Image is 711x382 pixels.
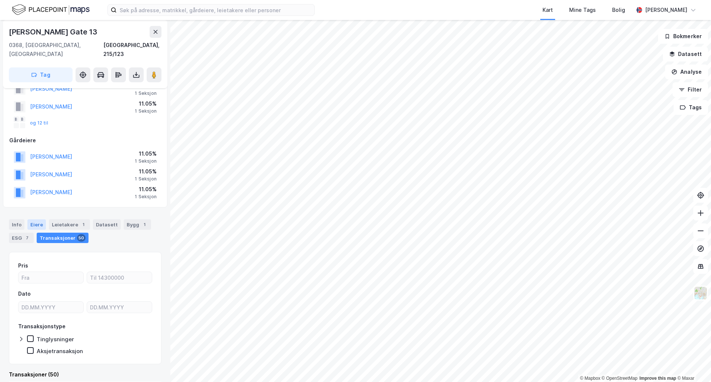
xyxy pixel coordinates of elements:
div: 1 Seksjon [135,176,157,182]
div: 1 [80,221,87,228]
input: Til 14300000 [87,272,152,283]
div: Tinglysninger [37,336,74,343]
div: 0368, [GEOGRAPHIC_DATA], [GEOGRAPHIC_DATA] [9,41,103,59]
img: logo.f888ab2527a4732fd821a326f86c7f29.svg [12,3,90,16]
div: Aksjetransaksjon [37,348,83,355]
div: 1 Seksjon [135,90,157,96]
div: 1 Seksjon [135,158,157,164]
div: 1 Seksjon [135,108,157,114]
a: Mapbox [580,376,600,381]
a: Improve this map [640,376,676,381]
div: Leietakere [49,219,90,230]
input: Søk på adresse, matrikkel, gårdeiere, leietakere eller personer [117,4,314,16]
iframe: Chat Widget [674,346,711,382]
div: 11.05% [135,99,157,108]
div: Info [9,219,24,230]
div: Transaksjoner [37,233,89,243]
div: Kart [543,6,553,14]
input: DD.MM.YYYY [19,302,83,313]
div: Gårdeiere [9,136,161,145]
div: 11.05% [135,185,157,194]
div: Bygg [124,219,151,230]
button: Bokmerker [658,29,708,44]
div: Eiere [27,219,46,230]
button: Tag [9,67,73,82]
div: [GEOGRAPHIC_DATA], 215/123 [103,41,161,59]
div: Kontrollprogram for chat [674,346,711,382]
div: Bolig [612,6,625,14]
div: [PERSON_NAME] [645,6,687,14]
div: Dato [18,289,31,298]
div: ESG [9,233,34,243]
button: Tags [674,100,708,115]
div: 11.05% [135,167,157,176]
a: OpenStreetMap [602,376,638,381]
div: 11.05% [135,149,157,158]
input: DD.MM.YYYY [87,302,152,313]
button: Analyse [665,64,708,79]
div: 7 [23,234,31,242]
div: Transaksjonstype [18,322,66,331]
input: Fra [19,272,83,283]
img: Z [694,286,708,300]
div: 1 Seksjon [135,194,157,200]
div: Datasett [93,219,121,230]
div: Transaksjoner (50) [9,370,161,379]
button: Filter [672,82,708,97]
div: Mine Tags [569,6,596,14]
div: Pris [18,261,28,270]
div: 1 [141,221,148,228]
div: 50 [77,234,86,242]
div: [PERSON_NAME] Gate 13 [9,26,99,38]
button: Datasett [663,47,708,62]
